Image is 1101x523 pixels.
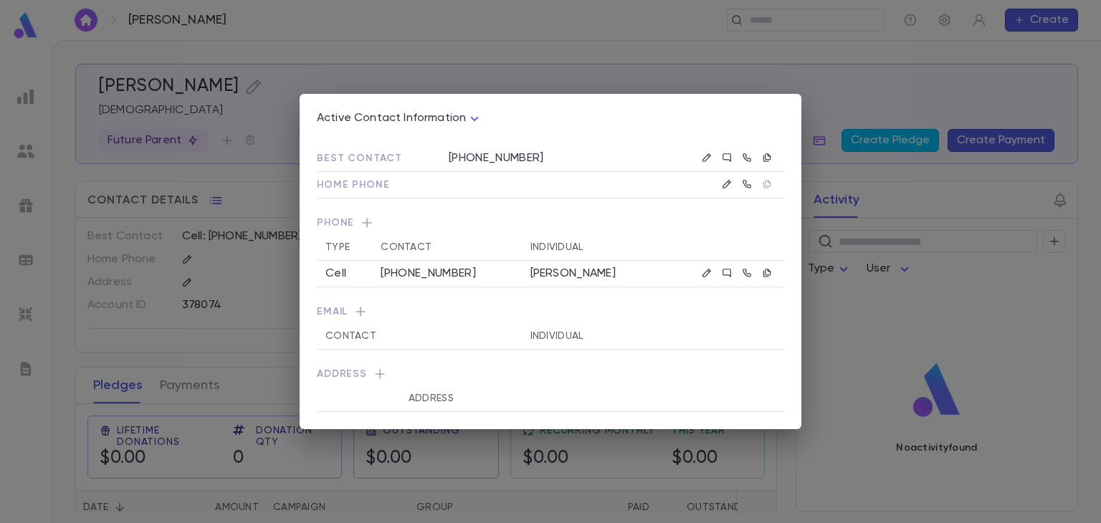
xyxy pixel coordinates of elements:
[317,234,372,261] th: Type
[317,107,483,130] div: Active Contact Information
[317,112,466,124] span: Active Contact Information
[317,216,784,234] span: Phone
[522,234,659,261] th: Individual
[325,267,363,281] div: Cell
[317,304,784,323] span: Email
[432,145,687,172] td: [PHONE_NUMBER]
[372,234,521,261] th: Contact
[317,180,389,190] span: Home Phone
[522,323,733,350] th: Individual
[530,267,650,281] p: [PERSON_NAME]
[400,385,701,412] th: Address
[317,153,402,163] span: Best Contact
[317,323,522,350] th: Contact
[381,267,513,281] div: [PHONE_NUMBER]
[317,367,784,385] span: Address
